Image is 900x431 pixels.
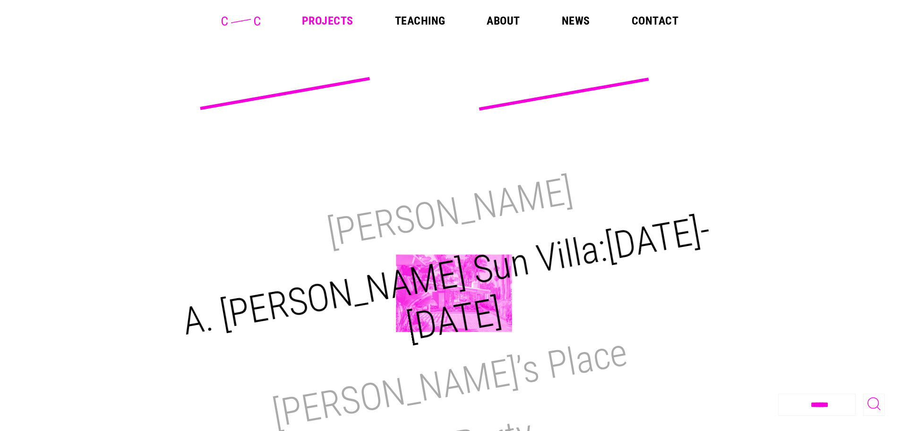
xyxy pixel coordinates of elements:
a: Contact [632,15,678,26]
button: Toggle Search [863,394,885,416]
a: A. [PERSON_NAME] Sun Villa:[DATE]-[DATE] [179,207,713,350]
a: About [487,15,520,26]
a: Teaching [395,15,446,26]
nav: Main Menu [302,15,678,26]
a: Projects [302,15,353,26]
a: News [562,15,590,26]
a: [PERSON_NAME] [324,168,576,255]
